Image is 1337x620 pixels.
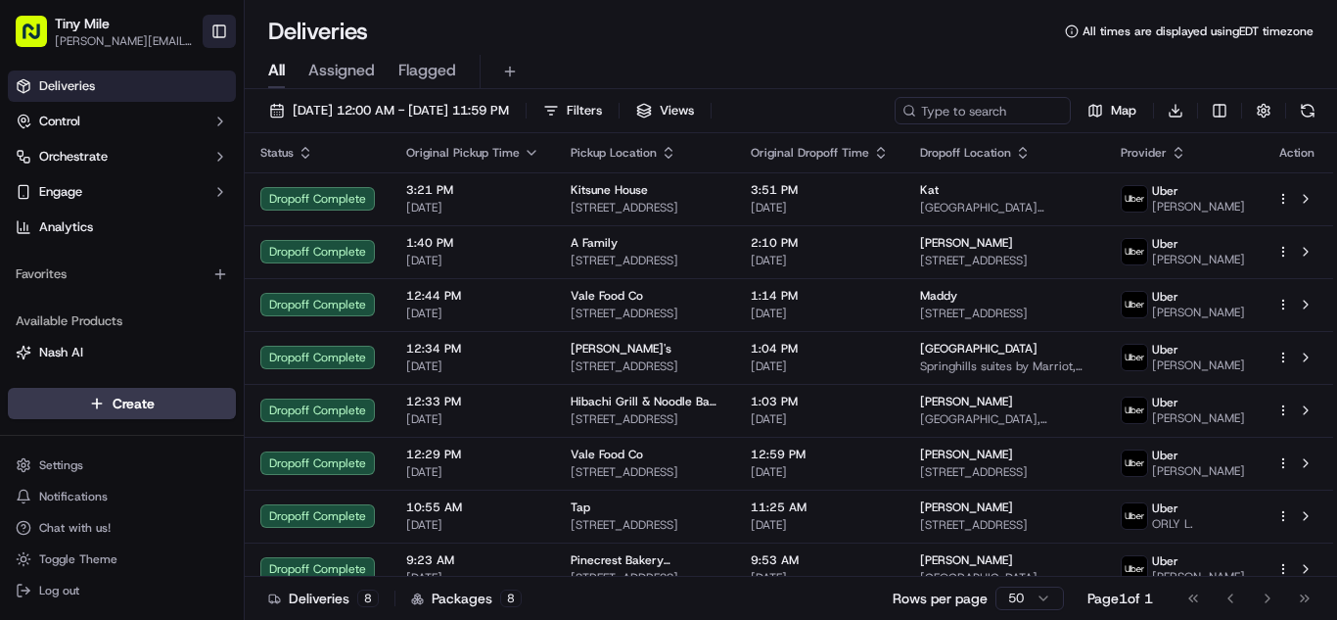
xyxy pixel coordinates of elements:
span: 10:55 AM [406,500,539,515]
span: Maddy [920,288,957,304]
button: Tiny Mile[PERSON_NAME][EMAIL_ADDRESS][DOMAIN_NAME] [8,8,203,55]
button: Engage [8,176,236,208]
span: [GEOGRAPHIC_DATA], [STREET_ADDRESS] [920,570,1089,586]
span: All times are displayed using EDT timezone [1083,24,1314,39]
span: [DATE] [406,411,539,427]
span: Filters [567,102,602,119]
span: Status [260,145,294,161]
span: Uber [1152,236,1178,252]
span: 9:53 AM [751,552,889,568]
span: Uber [1152,183,1178,199]
img: uber-new-logo.jpeg [1122,398,1147,423]
button: Start new chat [333,193,356,216]
span: Toggle Theme [39,551,117,567]
span: 12:44 PM [406,288,539,304]
span: Assigned [308,59,375,82]
span: 3:51 PM [751,182,889,198]
span: 12:33 PM [406,394,539,409]
div: 8 [357,590,379,607]
span: 12:34 PM [406,341,539,357]
span: [STREET_ADDRESS] [571,464,719,480]
span: [STREET_ADDRESS] [920,517,1089,533]
span: Vale Food Co [571,447,643,462]
span: [STREET_ADDRESS] [571,358,719,374]
span: Kat [920,182,939,198]
span: Create [113,394,155,413]
span: [DATE] [751,306,889,321]
span: [PERSON_NAME] [1152,410,1245,426]
div: Page 1 of 1 [1087,589,1153,608]
span: All [268,59,285,82]
span: 11:25 AM [751,500,889,515]
span: [DATE] [406,306,539,321]
button: Notifications [8,483,236,510]
span: 1:40 PM [406,235,539,251]
span: Engage [39,183,82,201]
span: Views [660,102,694,119]
span: [PERSON_NAME] [1152,569,1245,585]
p: Welcome 👋 [20,78,356,110]
span: Uber [1152,553,1178,569]
span: Uber [1152,395,1178,410]
span: Notifications [39,489,108,504]
span: [DATE] [751,570,889,586]
span: [DATE] [406,253,539,268]
span: [DATE] [751,411,889,427]
span: [PERSON_NAME] [1152,199,1245,215]
div: 💻 [165,286,181,302]
button: Toggle Theme [8,546,236,573]
button: Refresh [1294,97,1321,124]
span: [STREET_ADDRESS] [920,253,1089,268]
span: [STREET_ADDRESS] [571,517,719,533]
span: ORLY L. [1152,516,1193,532]
span: Uber [1152,342,1178,358]
span: [STREET_ADDRESS] [571,570,719,586]
span: Map [1111,102,1136,119]
span: [PERSON_NAME]'s [571,341,671,357]
div: Favorites [8,259,236,290]
span: Chat with us! [39,520,111,536]
img: uber-new-logo.jpeg [1122,186,1147,212]
div: Start new chat [67,187,321,207]
span: [DATE] [406,464,539,480]
span: Deliveries [39,77,95,95]
span: 12:59 PM [751,447,889,462]
span: Analytics [39,218,93,236]
span: Dropoff Location [920,145,1011,161]
h1: Deliveries [268,16,368,47]
span: [DATE] [751,464,889,480]
button: Chat with us! [8,514,236,542]
img: uber-new-logo.jpeg [1122,292,1147,317]
span: Springhills suites by Marriot, [STREET_ADDRESS] [920,358,1089,374]
span: Orchestrate [39,148,108,166]
img: uber-new-logo.jpeg [1122,556,1147,582]
div: Deliveries [268,589,379,608]
span: Pickup Location [571,145,657,161]
span: [DATE] 12:00 AM - [DATE] 11:59 PM [293,102,509,119]
span: 2:10 PM [751,235,889,251]
span: [DATE] [751,253,889,268]
button: Log out [8,577,236,604]
span: Pylon [195,332,237,347]
img: 1736555255976-a54dd68f-1ca7-489b-9aae-adbdc363a1c4 [20,187,55,222]
input: Got a question? Start typing here... [51,126,352,147]
button: Control [8,106,236,137]
span: Flagged [398,59,456,82]
a: Nash AI [16,344,228,361]
span: 1:04 PM [751,341,889,357]
a: Powered byPylon [138,331,237,347]
button: Orchestrate [8,141,236,172]
span: [STREET_ADDRESS] [571,411,719,427]
span: [STREET_ADDRESS] [920,464,1089,480]
span: [DATE] [751,200,889,215]
span: [STREET_ADDRESS] [571,200,719,215]
span: Pinecrest Bakery ([GEOGRAPHIC_DATA]) [571,552,719,568]
span: [PERSON_NAME] [1152,252,1245,267]
button: [DATE] 12:00 AM - [DATE] 11:59 PM [260,97,518,124]
span: Settings [39,457,83,473]
span: [GEOGRAPHIC_DATA], [STREET_ADDRESS] [920,411,1089,427]
div: Available Products [8,306,236,337]
a: Deliveries [8,71,236,102]
span: [PERSON_NAME] [920,447,1013,462]
img: uber-new-logo.jpeg [1122,503,1147,529]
